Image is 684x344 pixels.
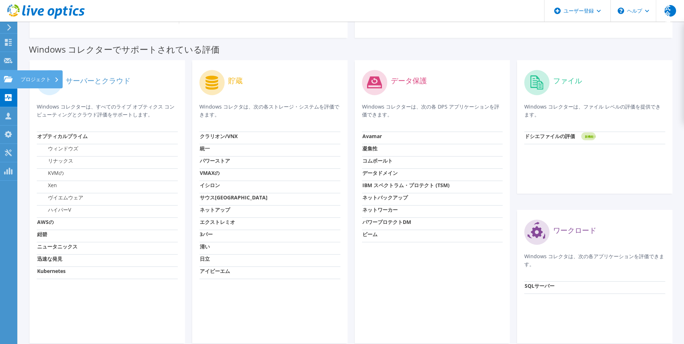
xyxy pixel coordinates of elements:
[37,103,178,119] p: Windows コレクターは、すべてのライブ オプティクス コンピューティングとクラウド評価をサポートします。
[362,182,450,189] strong: IBM スペクトラム・プロテクト (TSM)
[200,268,230,274] strong: アイビーエム
[37,145,78,152] label: ウィンドウズ
[199,103,340,119] p: Windows コレクタは、次の各ストレージ・システムを評価できます。
[391,77,427,84] label: データ保護
[525,133,575,140] strong: ドシエファイルの評価
[200,243,210,250] strong: 清い
[362,157,393,164] strong: コムボールト
[37,206,71,213] label: ハイパーV
[200,169,220,176] strong: VMAXの
[553,77,582,84] label: ファイル
[37,182,57,189] label: Xen
[37,157,73,164] label: リナックス
[564,4,594,18] font: ユーザー登録
[553,227,596,234] label: ワークロード
[21,76,51,83] font: プロジェクト
[524,252,665,268] p: Windows コレクタは、次の各アプリケーションを評価できます。
[37,194,83,201] label: ヴイエムウェア
[37,133,88,140] strong: オプティカルプライム
[362,194,408,201] strong: ネットバックアップ
[200,206,230,213] strong: ネットアップ
[29,46,220,53] label: Windows コレクターでサポートされている評価
[200,182,220,189] strong: イシロン
[200,219,235,225] strong: エクストレミオ
[37,169,64,177] label: KVMの
[525,282,555,289] strong: SQLサーバー
[200,133,238,140] strong: クラリオン/VNX
[362,145,378,152] strong: 凝集性
[200,231,213,238] strong: 3パー
[362,169,398,176] strong: データドメイン
[665,5,676,17] span: 株式会社
[362,231,378,238] strong: ビーム
[362,206,398,213] strong: ネットワーカー
[200,194,268,201] strong: サウス[GEOGRAPHIC_DATA]
[585,134,596,138] tspan: 新機能！
[524,103,665,119] p: Windows コレクターは、ファイル レベルの評価を提供できます。
[37,243,78,250] strong: ニュータニックス
[37,268,66,274] strong: Kubernetes
[200,255,210,262] strong: 日立
[200,157,230,164] strong: パワーストア
[228,77,243,84] label: 貯蔵
[66,77,131,84] label: サーバーとクラウド
[627,4,642,18] font: ヘルプ
[37,219,54,225] strong: AWSの
[200,145,210,152] strong: 統一
[362,219,411,225] strong: パワープロテクトDM
[37,255,62,262] strong: 迅速な発見
[362,103,503,119] p: Windows コレクターは、次の各 DPS アプリケーションを評価できます。
[362,133,382,140] strong: Avamar
[37,231,47,238] strong: 紺碧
